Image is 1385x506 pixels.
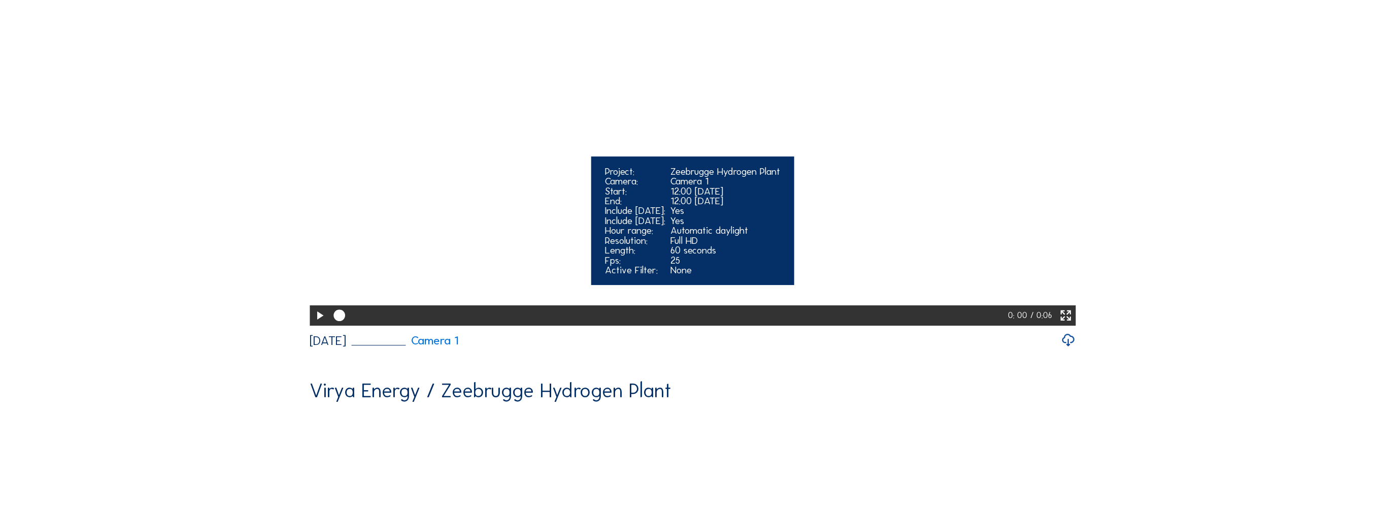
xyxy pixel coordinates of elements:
[605,236,665,245] div: Resolution:
[670,167,780,176] div: Zeebrugge Hydrogen Plant
[670,236,780,245] div: Full HD
[670,265,780,275] div: None
[670,226,780,235] div: Automatic daylight
[670,216,780,226] div: Yes
[1030,305,1052,326] div: / 0:06
[670,206,780,215] div: Yes
[670,186,780,196] div: 12:00 [DATE]
[670,176,780,186] div: Camera 1
[605,206,665,215] div: Include [DATE]:
[352,335,458,346] a: Camera 1
[670,245,780,255] div: 60 seconds
[605,256,665,265] div: Fps:
[605,186,665,196] div: Start:
[605,265,665,275] div: Active Filter:
[605,176,665,186] div: Camera:
[310,381,671,401] div: Virya Energy / Zeebrugge Hydrogen Plant
[605,196,665,206] div: End:
[605,226,665,235] div: Hour range:
[670,196,780,206] div: 12:00 [DATE]
[605,245,665,255] div: Length:
[670,256,780,265] div: 25
[605,167,665,176] div: Project:
[310,334,346,347] div: [DATE]
[1008,305,1030,326] div: 0: 00
[605,216,665,226] div: Include [DATE]:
